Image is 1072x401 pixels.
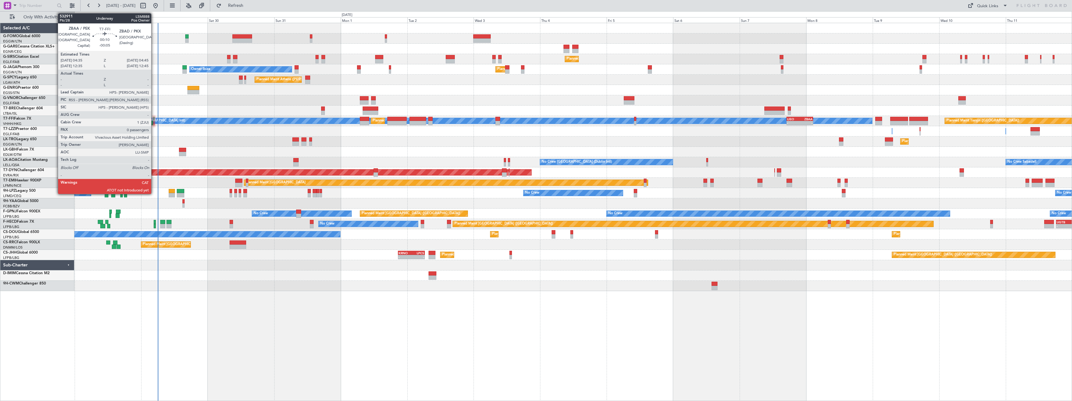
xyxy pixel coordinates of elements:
span: G-GARE [3,45,17,48]
span: 9H-CWM [3,282,19,285]
div: - [411,255,424,259]
a: LELL/QSA [3,163,19,167]
span: T7-DYN [3,168,17,172]
a: F-HECDFalcon 7X [3,220,34,224]
a: EGGW/LTN [3,39,22,44]
div: Sun 31 [274,17,341,23]
a: LFPB/LBG [3,214,19,219]
div: No Crew Sabadell [1007,157,1036,167]
a: G-VNORChallenger 650 [3,96,45,100]
div: Planned Maint [GEOGRAPHIC_DATA] ([GEOGRAPHIC_DATA]) [894,230,992,239]
div: Planned Maint [GEOGRAPHIC_DATA] ([GEOGRAPHIC_DATA]) [362,209,460,218]
a: 9H-LPZLegacy 500 [3,189,36,193]
a: LFMN/NCE [3,183,22,188]
div: No Crew [254,209,268,218]
span: 9H-LPZ [3,189,16,193]
a: LX-AOACitation Mustang [3,158,48,162]
a: 9H-CWMChallenger 850 [3,282,46,285]
span: T7-BRE [3,106,16,110]
a: LFPB/LBG [3,225,19,229]
div: Planned Maint [GEOGRAPHIC_DATA] ([GEOGRAPHIC_DATA]) [567,54,665,64]
span: F-HECD [3,220,17,224]
span: F-GPNJ [3,210,17,213]
div: ZBAA [800,117,813,121]
div: Wed 10 [939,17,1006,23]
span: G-SIRS [3,55,15,59]
a: EGGW/LTN [3,142,22,147]
a: G-FOMOGlobal 6000 [3,34,40,38]
a: G-GARECessna Citation XLS+ [3,45,55,48]
a: T7-LZZIPraetor 600 [3,127,37,131]
div: Planned Maint [GEOGRAPHIC_DATA] [246,178,305,187]
button: Refresh [213,1,251,11]
div: [DATE] [76,12,86,18]
div: Owner Ibiza [191,65,210,74]
div: Planned Maint [GEOGRAPHIC_DATA] ([GEOGRAPHIC_DATA]) [143,240,241,249]
div: Planned Maint [GEOGRAPHIC_DATA] ([GEOGRAPHIC_DATA]) [442,250,540,260]
a: LGAV/ATH [3,80,20,85]
div: - [1057,224,1070,228]
div: Planned Maint [GEOGRAPHIC_DATA] ([GEOGRAPHIC_DATA]) [492,230,590,239]
a: G-JAGAPhenom 300 [3,65,39,69]
div: Thu 4 [540,17,607,23]
div: No Crew [GEOGRAPHIC_DATA] (Dublin Intl) [542,157,612,167]
span: G-ENRG [3,86,18,90]
div: Fri 5 [607,17,673,23]
a: LFPB/LBG [3,235,19,240]
a: EGLF/FAB [3,132,19,136]
div: - [787,121,800,125]
span: LX-TRO [3,137,17,141]
a: LTBA/ISL [3,111,17,116]
a: VHHH/HKG [3,121,22,126]
div: Sat 6 [673,17,740,23]
div: Mon 1 [341,17,407,23]
div: Wed 3 [474,17,540,23]
button: Quick Links [965,1,1011,11]
a: CS-RRCFalcon 900LX [3,240,40,244]
a: LFPB/LBG [3,255,19,260]
a: EGNR/CEG [3,49,22,54]
span: LX-AOA [3,158,17,162]
div: Tue 9 [873,17,939,23]
a: EGSS/STN [3,91,20,95]
a: F-GPNJFalcon 900EX [3,210,40,213]
div: Planned Maint [GEOGRAPHIC_DATA] ([GEOGRAPHIC_DATA] Intl) [373,116,477,126]
div: Fri 29 [141,17,208,23]
a: T7-DYNChallenger 604 [3,168,44,172]
span: D-IMIM [3,271,16,275]
a: T7-FFIFalcon 7X [3,117,31,121]
div: Planned Maint Dusseldorf [902,137,943,146]
span: G-SPCY [3,76,17,79]
a: LX-GBHFalcon 7X [3,148,34,151]
div: Sat 30 [208,17,274,23]
div: Quick Links [977,3,998,9]
button: Only With Activity [7,12,68,22]
a: T7-EMIHawker 900XP [3,179,41,182]
span: T7-LZZI [3,127,16,131]
span: Refresh [223,3,249,8]
div: - [399,255,411,259]
div: Planned Maint Athens ([PERSON_NAME] Intl) [256,75,328,84]
a: T7-BREChallenger 604 [3,106,43,110]
div: Tue 2 [407,17,474,23]
span: T7-FFI [3,117,14,121]
a: EGLF/FAB [3,101,19,106]
a: EGGW/LTN [3,70,22,75]
div: No Crew [320,219,335,229]
div: No Crew [608,209,623,218]
span: CS-RRC [3,240,17,244]
a: 9H-YAAGlobal 5000 [3,199,38,203]
div: Mon 8 [806,17,873,23]
a: CS-DOUGlobal 6500 [3,230,39,234]
input: Trip Number [19,1,55,10]
div: Thu 28 [75,17,141,23]
span: T7-EMI [3,179,15,182]
a: LX-TROLegacy 650 [3,137,37,141]
div: Planned Maint [GEOGRAPHIC_DATA] ([GEOGRAPHIC_DATA]) [894,250,992,260]
a: G-SIRSCitation Excel [3,55,39,59]
a: FCBB/BZV [3,204,20,209]
span: Only With Activity [16,15,66,19]
span: [DATE] - [DATE] [106,3,136,8]
a: G-SPCYLegacy 650 [3,76,37,79]
div: Planned Maint Tianjin ([GEOGRAPHIC_DATA]) [946,116,1019,126]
